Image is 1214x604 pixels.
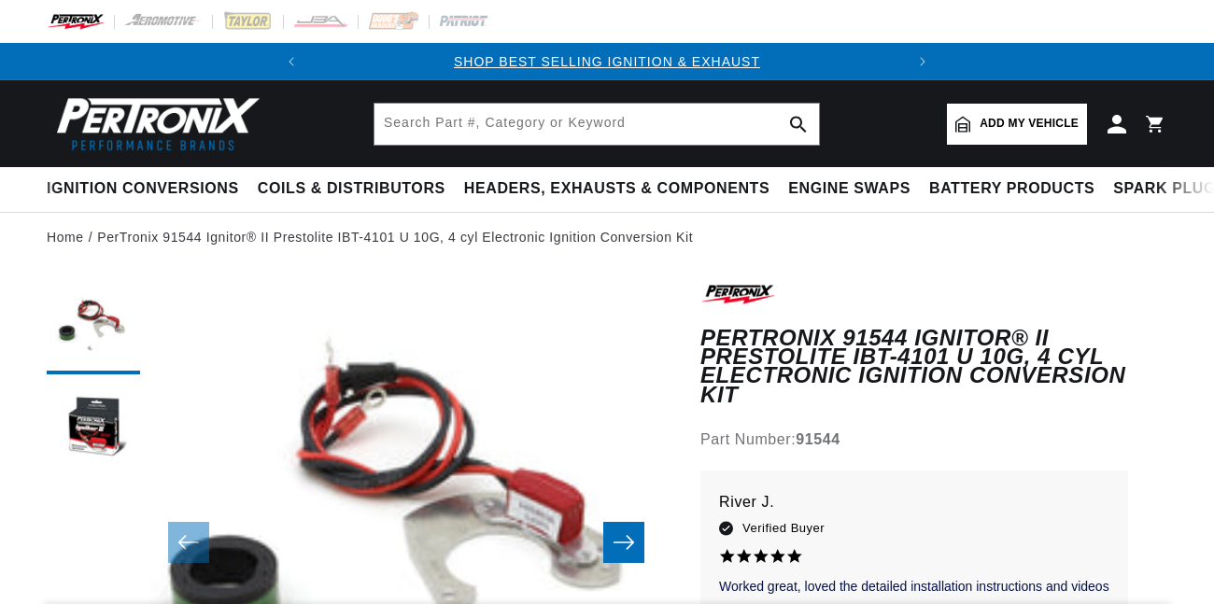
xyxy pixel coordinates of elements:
p: Worked great, loved the detailed installation instructions and videos [719,578,1109,597]
button: Load image 2 in gallery view [47,384,140,477]
button: search button [778,104,819,145]
button: Load image 1 in gallery view [47,281,140,374]
button: Translation missing: en.sections.announcements.next_announcement [904,43,941,80]
span: Engine Swaps [788,179,910,199]
a: SHOP BEST SELLING IGNITION & EXHAUST [454,54,760,69]
a: Add my vehicle [947,104,1087,145]
div: Announcement [310,51,904,72]
input: Search Part #, Category or Keyword [374,104,819,145]
button: Slide right [603,522,644,563]
a: PerTronix 91544 Ignitor® II Prestolite IBT-4101 U 10G, 4 cyl Electronic Ignition Conversion Kit [97,227,693,247]
span: Add my vehicle [980,115,1079,133]
summary: Engine Swaps [779,167,920,211]
span: Verified Buyer [742,518,825,539]
summary: Coils & Distributors [248,167,455,211]
button: Slide left [168,522,209,563]
summary: Battery Products [920,167,1104,211]
div: Part Number: [700,428,1167,452]
h1: PerTronix 91544 Ignitor® II Prestolite IBT-4101 U 10G, 4 cyl Electronic Ignition Conversion Kit [700,329,1167,405]
summary: Ignition Conversions [47,167,248,211]
img: Pertronix [47,91,261,156]
a: Home [47,227,84,247]
nav: breadcrumbs [47,227,1167,247]
div: 1 of 2 [310,51,904,72]
span: Ignition Conversions [47,179,239,199]
button: Translation missing: en.sections.announcements.previous_announcement [273,43,310,80]
span: Headers, Exhausts & Components [464,179,769,199]
summary: Headers, Exhausts & Components [455,167,779,211]
p: River J. [719,489,1109,515]
span: Battery Products [929,179,1094,199]
span: Coils & Distributors [258,179,445,199]
strong: 91544 [796,431,840,447]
